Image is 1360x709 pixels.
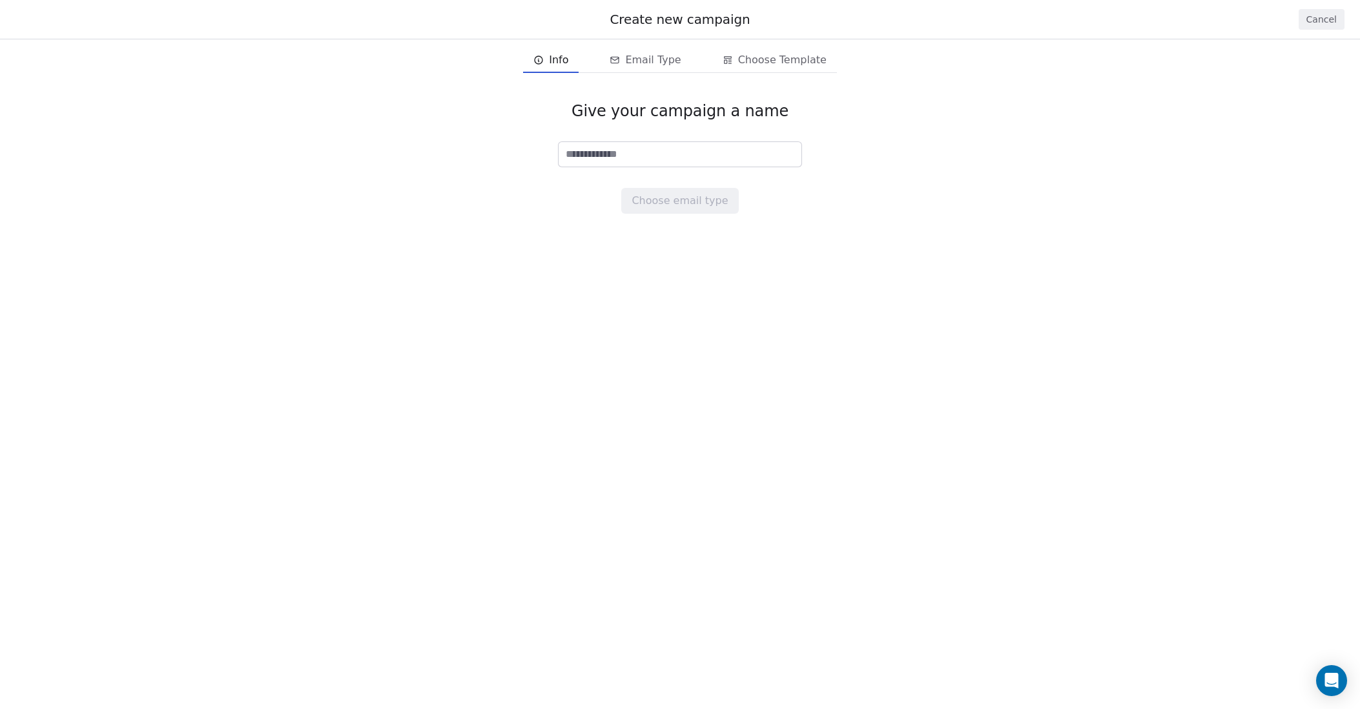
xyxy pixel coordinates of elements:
[549,52,568,68] span: Info
[1299,9,1345,30] button: Cancel
[1316,665,1347,696] div: Open Intercom Messenger
[625,52,681,68] span: Email Type
[15,10,1345,28] div: Create new campaign
[572,101,788,121] span: Give your campaign a name
[738,52,827,68] span: Choose Template
[621,188,738,214] button: Choose email type
[523,47,837,73] div: email creation steps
